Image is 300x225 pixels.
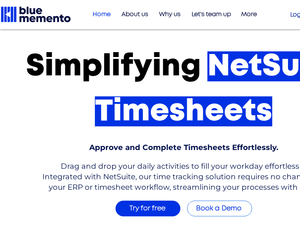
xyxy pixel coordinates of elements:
[115,201,180,216] a: Try for free
[114,8,152,21] a: About us
[155,8,184,21] p: Why us
[188,8,235,21] p: Let's team up
[237,8,261,21] p: More
[184,8,235,21] a: Let's team up
[26,51,201,81] span: Simplifying
[129,205,165,212] span: Try for free
[86,8,261,21] nav: Site
[89,143,278,152] span: Approve and Complete Timesheets Effortlessly.
[187,201,252,216] a: Book a Demo
[86,8,114,21] a: Home
[196,205,241,212] span: Book a Demo
[118,8,152,21] p: About us
[89,8,114,21] p: Home
[152,8,184,21] a: Why us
